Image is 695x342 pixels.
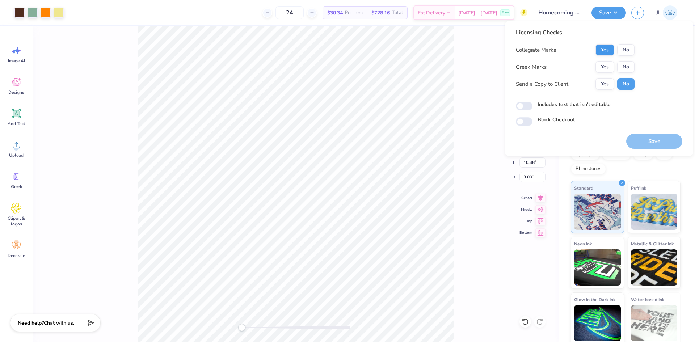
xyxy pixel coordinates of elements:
[418,9,445,17] span: Est. Delivery
[345,9,363,17] span: Per Item
[519,195,532,201] span: Center
[538,101,611,108] label: Includes text that isn't editable
[8,58,25,64] span: Image AI
[631,305,678,341] img: Water based Ink
[8,253,25,258] span: Decorate
[631,184,646,192] span: Puff Ink
[516,63,547,71] div: Greek Marks
[238,324,245,331] div: Accessibility label
[617,44,635,56] button: No
[663,5,677,20] img: Jairo Laqui
[516,80,568,88] div: Send a Copy to Client
[574,296,615,303] span: Glow in the Dark Ink
[519,207,532,212] span: Middle
[631,240,674,248] span: Metallic & Glitter Ink
[574,184,593,192] span: Standard
[11,184,22,190] span: Greek
[327,9,343,17] span: $30.34
[631,194,678,230] img: Puff Ink
[458,9,497,17] span: [DATE] - [DATE]
[538,116,575,123] label: Block Checkout
[8,121,25,127] span: Add Text
[656,9,661,17] span: JL
[631,296,664,303] span: Water based Ink
[617,61,635,73] button: No
[653,5,681,20] a: JL
[631,249,678,286] img: Metallic & Glitter Ink
[533,5,586,20] input: Untitled Design
[574,249,621,286] img: Neon Ink
[595,78,614,90] button: Yes
[571,164,606,174] div: Rhinestones
[591,7,626,19] button: Save
[595,61,614,73] button: Yes
[8,89,24,95] span: Designs
[595,44,614,56] button: Yes
[519,218,532,224] span: Top
[574,194,621,230] img: Standard
[519,230,532,236] span: Bottom
[617,78,635,90] button: No
[9,152,24,158] span: Upload
[44,320,74,326] span: Chat with us.
[275,6,304,19] input: – –
[18,320,44,326] strong: Need help?
[516,28,635,37] div: Licensing Checks
[574,305,621,341] img: Glow in the Dark Ink
[4,215,28,227] span: Clipart & logos
[392,9,403,17] span: Total
[371,9,390,17] span: $728.16
[516,46,556,54] div: Collegiate Marks
[502,10,509,15] span: Free
[574,240,592,248] span: Neon Ink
